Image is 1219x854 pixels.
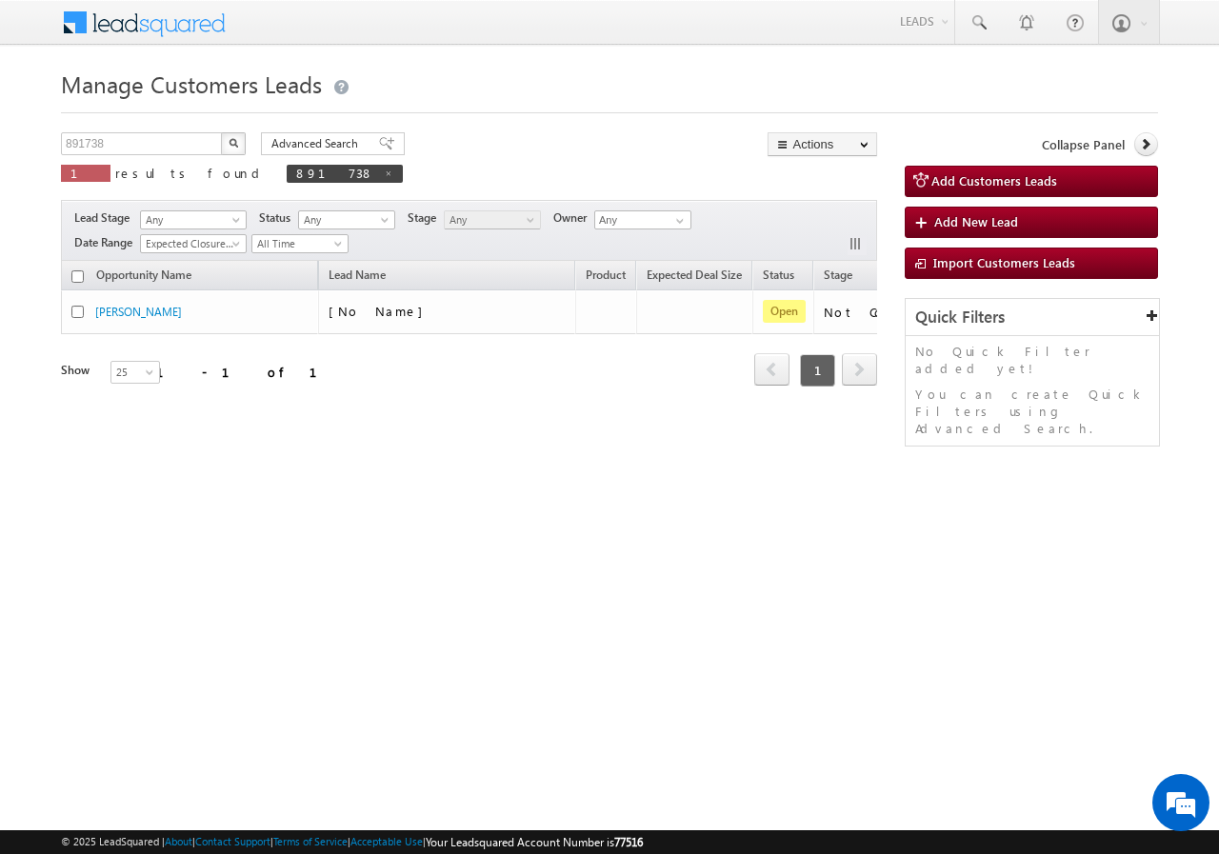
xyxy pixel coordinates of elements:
[273,835,348,847] a: Terms of Service
[252,235,343,252] span: All Time
[251,234,349,253] a: All Time
[71,270,84,283] input: Check all records
[586,268,626,282] span: Product
[915,343,1149,377] p: No Quick Filter added yet!
[141,235,240,252] span: Expected Closure Date
[299,211,390,228] span: Any
[824,268,852,282] span: Stage
[666,211,689,230] a: Show All Items
[95,305,182,319] a: [PERSON_NAME]
[408,209,444,227] span: Stage
[140,234,247,253] a: Expected Closure Date
[271,135,364,152] span: Advanced Search
[906,299,1159,336] div: Quick Filters
[61,833,643,851] span: © 2025 LeadSquared | | | | |
[445,211,535,228] span: Any
[115,165,267,181] span: results found
[74,209,137,227] span: Lead Stage
[156,361,340,383] div: 1 - 1 of 1
[229,138,238,148] img: Search
[111,364,162,381] span: 25
[763,300,806,323] span: Open
[553,209,594,227] span: Owner
[298,210,395,229] a: Any
[61,69,322,99] span: Manage Customers Leads
[87,265,201,289] a: Opportunity Name
[329,303,432,319] span: [No Name]
[444,210,541,229] a: Any
[754,355,789,386] a: prev
[141,211,240,228] span: Any
[931,172,1057,189] span: Add Customers Leads
[165,835,192,847] a: About
[426,835,643,849] span: Your Leadsquared Account Number is
[824,304,966,321] div: Not Contacted
[1042,136,1125,153] span: Collapse Panel
[614,835,643,849] span: 77516
[70,165,101,181] span: 1
[753,265,804,289] a: Status
[842,355,877,386] a: next
[594,210,691,229] input: Type to Search
[647,268,742,282] span: Expected Deal Size
[842,353,877,386] span: next
[933,254,1075,270] span: Import Customers Leads
[319,265,395,289] span: Lead Name
[637,265,751,289] a: Expected Deal Size
[195,835,270,847] a: Contact Support
[110,361,160,384] a: 25
[814,265,862,289] a: Stage
[74,234,140,251] span: Date Range
[754,353,789,386] span: prev
[140,210,247,229] a: Any
[61,362,95,379] div: Show
[259,209,298,227] span: Status
[350,835,423,847] a: Acceptable Use
[915,386,1149,437] p: You can create Quick Filters using Advanced Search.
[934,213,1018,229] span: Add New Lead
[96,268,191,282] span: Opportunity Name
[800,354,835,387] span: 1
[768,132,877,156] button: Actions
[296,165,374,181] span: 891738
